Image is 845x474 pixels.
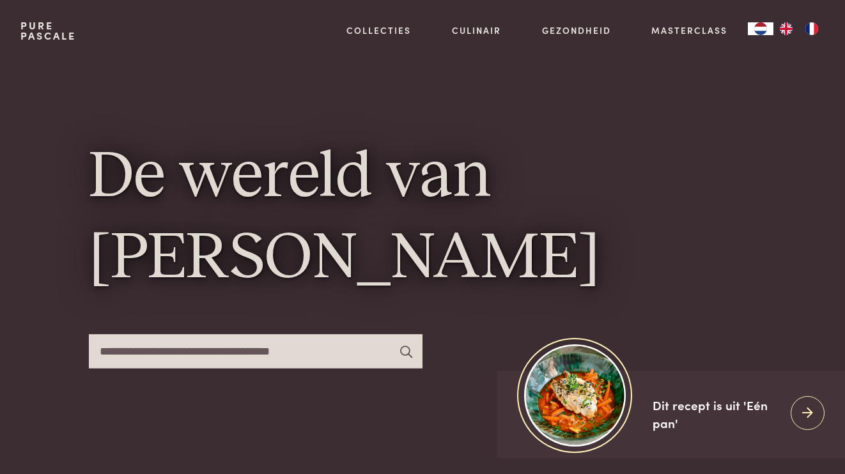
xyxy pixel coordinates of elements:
[748,22,825,35] aside: Language selected: Nederlands
[452,24,501,37] a: Culinair
[653,396,780,432] div: Dit recept is uit 'Eén pan'
[773,22,825,35] ul: Language list
[524,344,626,446] img: https://admin.purepascale.com/wp-content/uploads/2025/08/home_recept_link.jpg
[748,22,773,35] div: Language
[799,22,825,35] a: FR
[542,24,611,37] a: Gezondheid
[89,137,756,300] h1: De wereld van [PERSON_NAME]
[773,22,799,35] a: EN
[497,371,845,458] a: https://admin.purepascale.com/wp-content/uploads/2025/08/home_recept_link.jpg Dit recept is uit '...
[651,24,727,37] a: Masterclass
[20,20,76,41] a: PurePascale
[346,24,411,37] a: Collecties
[748,22,773,35] a: NL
